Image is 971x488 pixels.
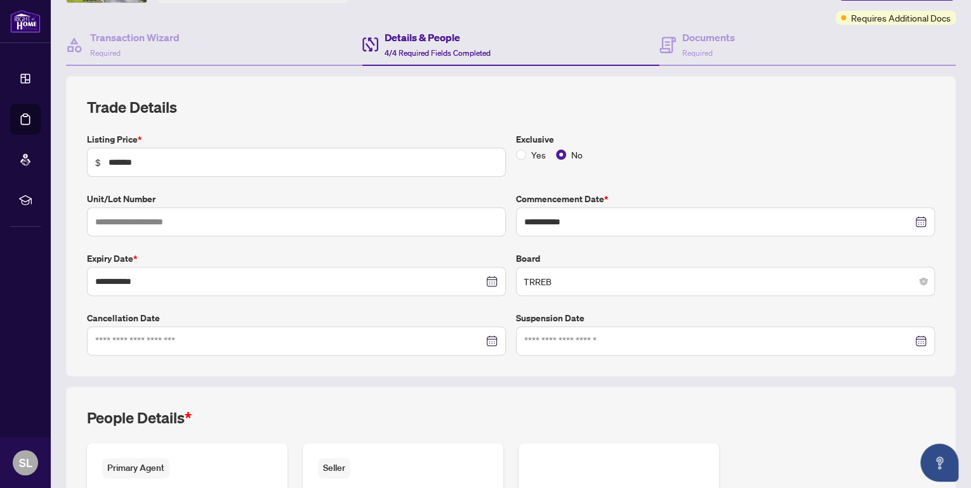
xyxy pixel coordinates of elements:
[516,192,935,206] label: Commencement Date
[87,252,506,266] label: Expiry Date
[90,48,121,58] span: Required
[385,48,490,58] span: 4/4 Required Fields Completed
[95,155,101,169] span: $
[19,454,32,472] span: SL
[87,311,506,325] label: Cancellation Date
[87,408,192,428] h2: People Details
[87,132,506,146] label: Listing Price
[920,278,927,285] span: close-circle
[682,48,713,58] span: Required
[851,11,951,25] span: Requires Additional Docs
[516,252,935,266] label: Board
[524,269,927,293] span: TRREB
[516,311,935,325] label: Suspension Date
[87,97,935,117] h2: Trade Details
[102,458,169,478] span: Primary Agent
[90,30,180,45] h4: Transaction Wizard
[682,30,735,45] h4: Documents
[920,444,958,482] button: Open asap
[526,148,551,162] span: Yes
[87,192,506,206] label: Unit/Lot Number
[385,30,490,45] h4: Details & People
[566,148,588,162] span: No
[516,132,935,146] label: Exclusive
[10,10,41,33] img: logo
[318,458,350,478] span: Seller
